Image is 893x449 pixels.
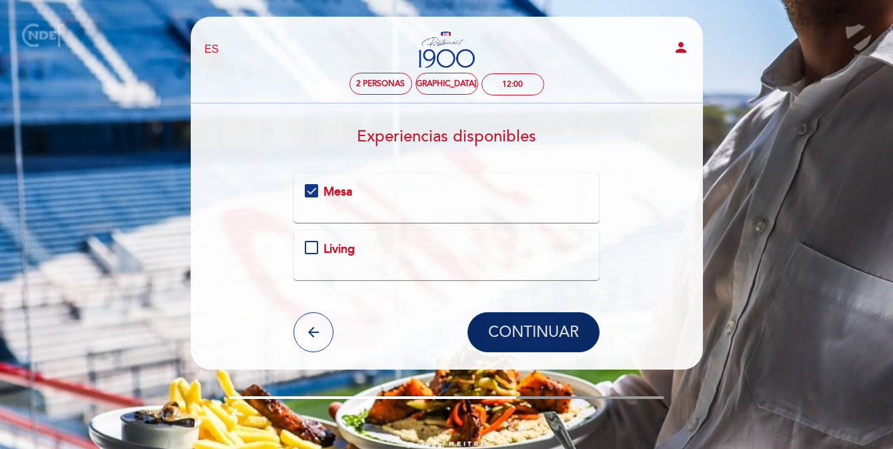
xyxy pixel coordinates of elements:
[488,323,579,342] span: CONTINUAR
[323,184,352,199] span: Mesa
[323,242,355,256] span: Living
[407,440,486,449] a: powered by
[356,79,405,89] span: 2 personas
[468,312,600,352] button: CONTINUAR
[389,79,504,89] div: [DEMOGRAPHIC_DATA]. 4, sep.
[305,241,588,258] md-checkbox: Living
[305,324,321,340] i: arrow_back
[502,79,523,89] div: 12:00
[673,39,689,55] i: person
[229,406,245,422] i: arrow_backward
[305,183,588,201] md-checkbox: Mesa
[407,440,445,449] span: powered by
[293,312,333,352] button: arrow_back
[673,39,689,60] button: person
[363,31,530,68] a: Restaurant 1900
[448,441,486,448] img: MEITRE
[357,127,536,146] span: Experiencias disponibles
